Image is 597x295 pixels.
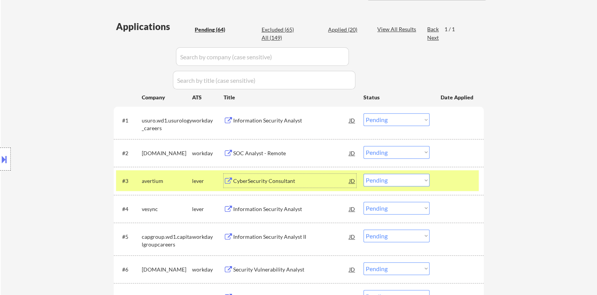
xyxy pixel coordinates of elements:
div: Security Vulnerability Analyst [233,266,349,273]
div: Status [363,90,430,104]
div: JD [348,113,356,127]
div: capgroup.wd1.capitalgroupcareers [142,233,192,248]
input: Search by title (case sensitive) [173,71,355,89]
div: JD [348,262,356,276]
div: ATS [192,94,224,101]
div: Information Security Analyst II [233,233,349,241]
div: workday [192,149,224,157]
div: All (149) [261,34,300,42]
div: avertium [142,177,192,185]
div: Title [224,94,356,101]
div: workday [192,233,224,241]
div: CyberSecurity Consultant [233,177,349,185]
div: Date Applied [441,94,474,101]
input: Search by company (case sensitive) [176,47,349,66]
div: Applied (20) [328,26,366,34]
div: lever [192,177,224,185]
div: workday [192,117,224,124]
div: lever [192,205,224,213]
div: 1 / 1 [444,25,462,33]
div: JD [348,202,356,216]
div: JD [348,230,356,243]
div: Excluded (65) [261,26,300,34]
div: usuro.wd1.usurology_careers [142,117,192,132]
div: SOC Analyst - Remote [233,149,349,157]
div: Back [427,25,439,33]
div: View All Results [377,25,418,33]
div: Applications [116,22,192,31]
div: Information Security Analyst [233,117,349,124]
div: Pending (64) [195,26,233,34]
div: JD [348,146,356,160]
div: [DOMAIN_NAME] [142,149,192,157]
div: Company [142,94,192,101]
div: workday [192,266,224,273]
div: JD [348,174,356,188]
div: Information Security Analyst [233,205,349,213]
div: Next [427,34,439,42]
div: vesync [142,205,192,213]
div: [DOMAIN_NAME] [142,266,192,273]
